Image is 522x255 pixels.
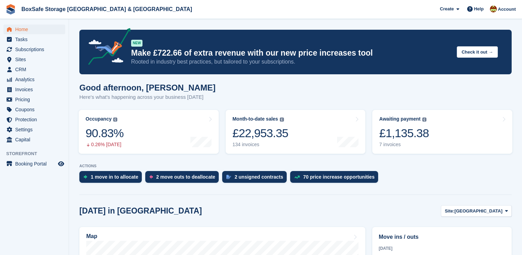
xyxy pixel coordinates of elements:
p: Make £722.66 of extra revenue with our new price increases tool [131,48,451,58]
a: Occupancy 90.83% 0.26% [DATE] [79,110,219,154]
img: icon-info-grey-7440780725fd019a000dd9b08b2336e03edf1995a4989e88bcd33f0948082b44.svg [422,117,426,122]
img: icon-info-grey-7440780725fd019a000dd9b08b2336e03edf1995a4989e88bcd33f0948082b44.svg [113,117,117,122]
img: Kim [490,6,497,12]
span: Invoices [15,85,57,94]
a: menu [3,115,65,124]
div: 90.83% [86,126,124,140]
span: Capital [15,135,57,144]
span: Help [474,6,484,12]
div: Occupancy [86,116,111,122]
a: menu [3,85,65,94]
h2: Move ins / outs [379,233,505,241]
a: menu [3,55,65,64]
a: menu [3,135,65,144]
a: menu [3,25,65,34]
div: £1,135.38 [379,126,429,140]
a: 70 price increase opportunities [290,171,382,186]
span: Sites [15,55,57,64]
h1: Good afternoon, [PERSON_NAME] [79,83,216,92]
a: BoxSafe Storage [GEOGRAPHIC_DATA] & [GEOGRAPHIC_DATA] [19,3,195,15]
a: menu [3,125,65,134]
a: menu [3,75,65,84]
a: menu [3,65,65,74]
div: 2 move outs to deallocate [156,174,215,180]
span: Subscriptions [15,45,57,54]
a: menu [3,95,65,104]
p: ACTIONS [79,164,512,168]
a: menu [3,159,65,169]
a: 1 move in to allocate [79,171,145,186]
span: Protection [15,115,57,124]
div: 0.26% [DATE] [86,142,124,148]
img: price_increase_opportunities-93ffe204e8149a01c8c9dc8f82e8f89637d9d84a8eef4429ea346261dce0b2c0.svg [294,176,300,179]
div: 70 price increase opportunities [303,174,375,180]
div: 134 invoices [233,142,288,148]
img: icon-info-grey-7440780725fd019a000dd9b08b2336e03edf1995a4989e88bcd33f0948082b44.svg [280,117,284,122]
span: Analytics [15,75,57,84]
span: Storefront [6,150,69,157]
a: menu [3,105,65,114]
img: stora-icon-8386f47178a22dfd0bd8f6a31ec36ba5ce8667c1dd55bd0f319d3a0aa187defe.svg [6,4,16,15]
div: [DATE] [379,245,505,252]
button: Site: [GEOGRAPHIC_DATA] [441,205,512,217]
a: Preview store [57,160,65,168]
img: move_ins_to_allocate_icon-fdf77a2bb77ea45bf5b3d319d69a93e2d87916cf1d5bf7949dd705db3b84f3ca.svg [83,175,87,179]
h2: [DATE] in [GEOGRAPHIC_DATA] [79,206,202,216]
span: Site: [445,208,454,215]
a: Month-to-date sales £22,953.35 134 invoices [226,110,366,154]
a: menu [3,35,65,44]
a: menu [3,45,65,54]
img: contract_signature_icon-13c848040528278c33f63329250d36e43548de30e8caae1d1a13099fd9432cc5.svg [226,175,231,179]
span: Tasks [15,35,57,44]
div: Awaiting payment [379,116,421,122]
button: Check it out → [457,46,498,58]
span: Home [15,25,57,34]
img: price-adjustments-announcement-icon-8257ccfd72463d97f412b2fc003d46551f7dbcb40ab6d574587a9cd5c0d94... [82,28,131,67]
h2: Map [86,233,97,239]
span: Settings [15,125,57,134]
span: Pricing [15,95,57,104]
a: 2 move outs to deallocate [145,171,222,186]
span: Booking Portal [15,159,57,169]
div: Month-to-date sales [233,116,278,122]
span: Create [440,6,454,12]
div: 2 unsigned contracts [235,174,283,180]
span: Coupons [15,105,57,114]
a: 2 unsigned contracts [222,171,290,186]
div: 1 move in to allocate [91,174,138,180]
div: £22,953.35 [233,126,288,140]
p: Rooted in industry best practices, but tailored to your subscriptions. [131,58,451,66]
span: [GEOGRAPHIC_DATA] [454,208,502,215]
span: CRM [15,65,57,74]
div: 7 invoices [379,142,429,148]
p: Here's what's happening across your business [DATE] [79,93,216,101]
span: Account [498,6,516,13]
div: NEW [131,40,142,47]
a: Awaiting payment £1,135.38 7 invoices [372,110,512,154]
img: move_outs_to_deallocate_icon-f764333ba52eb49d3ac5e1228854f67142a1ed5810a6f6cc68b1a99e826820c5.svg [149,175,153,179]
